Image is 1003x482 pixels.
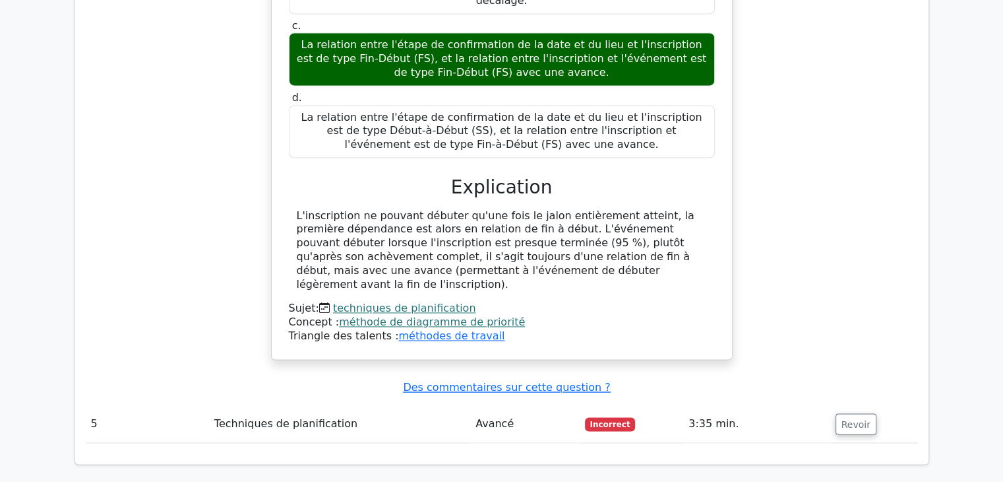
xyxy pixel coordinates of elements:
a: techniques de planification [333,302,476,314]
font: Explication [451,176,553,198]
font: Avancé [475,417,514,430]
font: La relation entre l'étape de confirmation de la date et du lieu et l'inscription est de type Débu... [301,111,702,151]
a: méthode de diagramme de priorité [339,316,525,328]
font: c. [292,19,301,32]
font: Incorrect [590,420,630,429]
font: d. [292,91,302,104]
font: Revoir [841,419,870,429]
font: L'inscription ne pouvant débuter qu'une fois le jalon entièrement atteint, la première dépendance... [297,209,694,291]
font: Sujet: [289,302,319,314]
font: La relation entre l'étape de confirmation de la date et du lieu et l'inscription est de type Fin-... [297,38,706,79]
button: Revoir [836,413,876,434]
font: 5 [91,417,98,430]
a: méthodes de travail [398,329,504,342]
font: Concept : [289,316,340,328]
a: Des commentaires sur cette question ? [403,381,610,394]
font: Techniques de planification [214,417,357,430]
font: 3:35 min. [688,417,739,430]
font: Triangle des talents : [289,329,399,342]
